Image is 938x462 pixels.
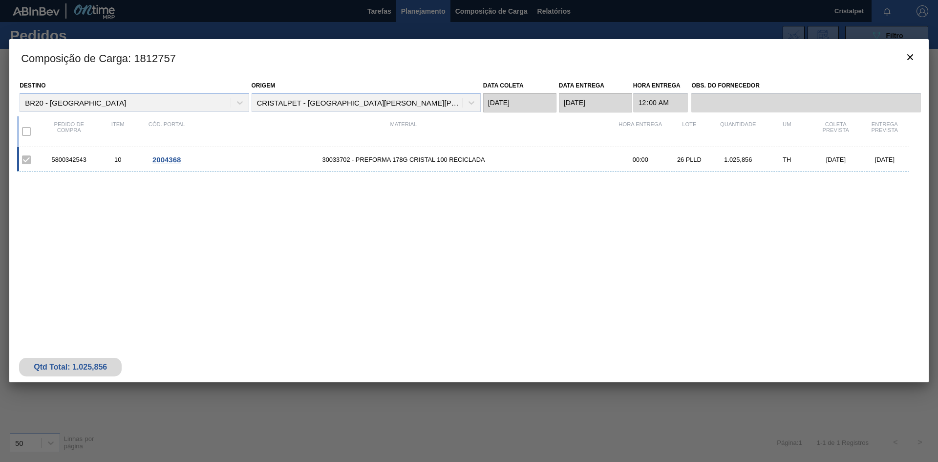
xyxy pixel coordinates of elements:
[142,155,191,164] div: Ir para o Pedido
[616,156,665,163] div: 00:00
[714,121,763,142] div: Quantidade
[714,156,763,163] div: 1.025,856
[665,121,714,142] div: Lote
[763,156,811,163] div: TH
[811,156,860,163] div: [DATE]
[811,121,860,142] div: Coleta Prevista
[559,82,604,89] label: Data entrega
[152,155,181,164] span: 2004368
[252,82,276,89] label: Origem
[142,121,191,142] div: Cód. Portal
[44,121,93,142] div: Pedido de compra
[860,156,909,163] div: [DATE]
[20,82,45,89] label: Destino
[559,93,632,112] input: dd/mm/yyyy
[44,156,93,163] div: 5800342543
[633,79,688,93] label: Hora Entrega
[483,93,556,112] input: dd/mm/yyyy
[9,39,929,76] h3: Composição de Carga : 1812757
[665,156,714,163] div: 26 PLLD
[483,82,524,89] label: Data coleta
[93,121,142,142] div: Item
[191,156,616,163] span: 30033702 - PREFORMA 178G CRISTAL 100 RECICLADA
[691,79,920,93] label: Obs. do Fornecedor
[763,121,811,142] div: UM
[26,363,114,372] div: Qtd Total: 1.025,856
[191,121,616,142] div: Material
[93,156,142,163] div: 10
[616,121,665,142] div: Hora Entrega
[860,121,909,142] div: Entrega Prevista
